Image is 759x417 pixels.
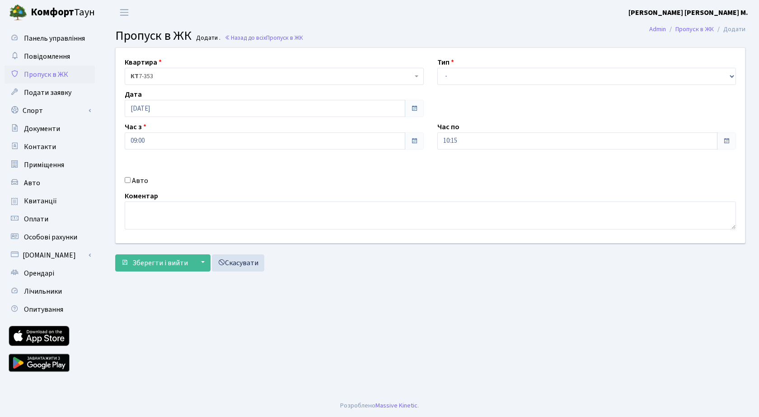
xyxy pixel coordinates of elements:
[375,401,417,410] a: Massive Kinetic
[125,68,424,85] span: <b>КТ</b>&nbsp;&nbsp;&nbsp;&nbsp;7-353
[5,102,95,120] a: Спорт
[212,254,264,272] a: Скасувати
[5,192,95,210] a: Квитанції
[5,228,95,246] a: Особові рахунки
[9,4,27,22] img: logo.png
[24,178,40,188] span: Авто
[24,160,64,170] span: Приміщення
[437,122,459,132] label: Час по
[24,88,71,98] span: Подати заявку
[5,300,95,319] a: Опитування
[5,29,95,47] a: Панель управління
[628,8,748,18] b: [PERSON_NAME] [PERSON_NAME] М.
[132,175,148,186] label: Авто
[5,210,95,228] a: Оплати
[24,232,77,242] span: Особові рахунки
[5,84,95,102] a: Подати заявку
[5,120,95,138] a: Документи
[194,34,220,42] small: Додати .
[225,33,303,42] a: Назад до всіхПропуск в ЖК
[31,5,95,20] span: Таун
[5,47,95,66] a: Повідомлення
[115,254,194,272] button: Зберегти і вийти
[24,196,57,206] span: Квитанції
[132,258,188,268] span: Зберегти і вийти
[131,72,412,81] span: <b>КТ</b>&nbsp;&nbsp;&nbsp;&nbsp;7-353
[24,70,68,80] span: Пропуск в ЖК
[31,5,74,19] b: Комфорт
[5,246,95,264] a: [DOMAIN_NAME]
[113,5,136,20] button: Переключити навігацію
[24,124,60,134] span: Документи
[24,33,85,43] span: Панель управління
[125,89,142,100] label: Дата
[125,122,146,132] label: Час з
[115,27,192,45] span: Пропуск в ЖК
[24,286,62,296] span: Лічильники
[24,52,70,61] span: Повідомлення
[649,24,666,34] a: Admin
[24,305,63,314] span: Опитування
[628,7,748,18] a: [PERSON_NAME] [PERSON_NAME] М.
[340,401,419,411] div: Розроблено .
[24,142,56,152] span: Контакти
[131,72,139,81] b: КТ
[5,264,95,282] a: Орендарі
[5,66,95,84] a: Пропуск в ЖК
[125,57,162,68] label: Квартира
[24,214,48,224] span: Оплати
[5,138,95,156] a: Контакти
[24,268,54,278] span: Орендарі
[266,33,303,42] span: Пропуск в ЖК
[714,24,745,34] li: Додати
[5,174,95,192] a: Авто
[125,191,158,201] label: Коментар
[636,20,759,39] nav: breadcrumb
[675,24,714,34] a: Пропуск в ЖК
[5,156,95,174] a: Приміщення
[437,57,454,68] label: Тип
[5,282,95,300] a: Лічильники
